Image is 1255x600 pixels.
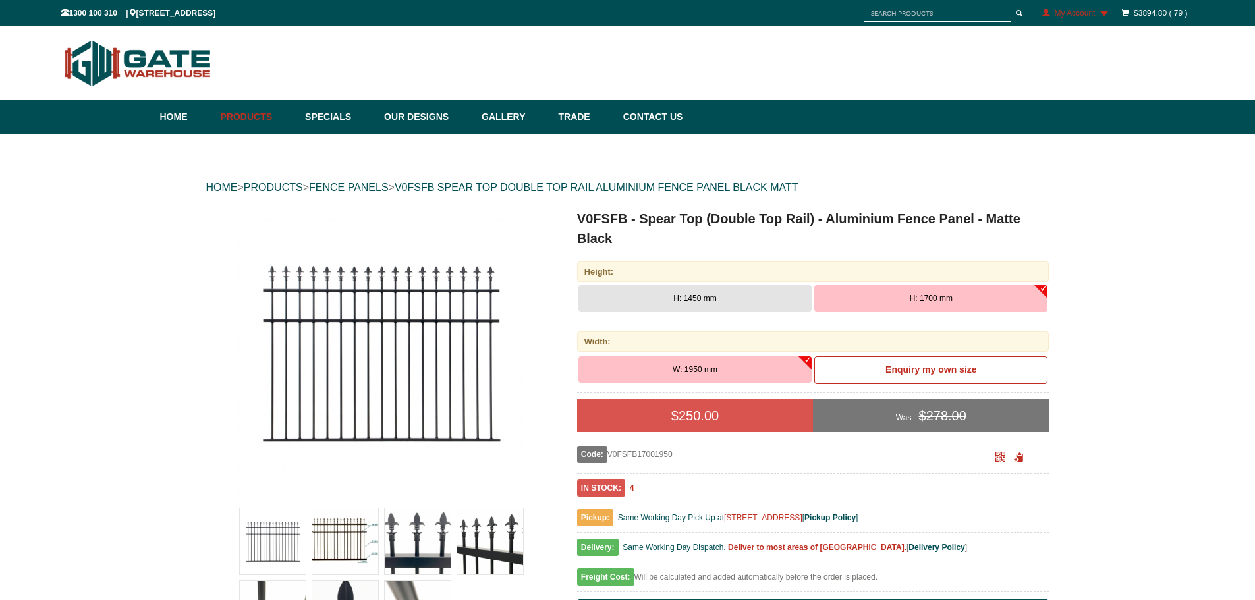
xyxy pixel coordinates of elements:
span: Freight Cost: [577,568,634,586]
img: Gate Warehouse [61,33,215,94]
a: PRODUCTS [244,182,303,193]
span: Same Working Day Dispatch. [623,543,726,552]
span: Click to copy the URL [1014,452,1024,462]
img: V0FSFB - Spear Top (Double Top Rail) - Aluminium Fence Panel - Matte Black [240,508,306,574]
div: Will be calculated and added automatically before the order is placed. [577,569,1049,592]
div: Width: [577,331,1049,352]
img: V0FSFB - Spear Top (Double Top Rail) - Aluminium Fence Panel - Matte Black - H: 1700 mm W: 1950 m... [237,209,526,499]
button: W: 1950 mm [578,356,812,383]
span: Pickup: [577,509,613,526]
span: Was [896,413,912,422]
a: V0FSFB SPEAR TOP DOUBLE TOP RAIL ALUMINIUM FENCE PANEL BLACK MATT [395,182,798,193]
a: Specials [298,100,377,134]
a: Delivery Policy [908,543,964,552]
a: HOME [206,182,238,193]
b: 4 [630,483,634,493]
span: Delivery: [577,539,619,556]
span: W: 1950 mm [673,365,717,374]
img: V0FSFB - Spear Top (Double Top Rail) - Aluminium Fence Panel - Matte Black [312,508,378,574]
span: 1300 100 310 | [STREET_ADDRESS] [61,9,216,18]
a: Enquiry my own size [814,356,1047,384]
span: Code: [577,446,607,463]
img: V0FSFB - Spear Top (Double Top Rail) - Aluminium Fence Panel - Matte Black [385,508,451,574]
div: V0FSFB17001950 [577,446,970,463]
div: [ ] [577,539,1049,562]
a: Pickup Policy [804,513,856,522]
a: Click to enlarge and scan to share. [995,454,1005,463]
a: Gallery [475,100,551,134]
a: Trade [551,100,616,134]
button: H: 1700 mm [814,285,1047,312]
button: H: 1450 mm [578,285,812,312]
div: > > > [206,167,1049,209]
input: SEARCH PRODUCTS [864,5,1011,22]
div: Height: [577,261,1049,282]
a: V0FSFB - Spear Top (Double Top Rail) - Aluminium Fence Panel - Matte Black - H: 1700 mm W: 1950 m... [208,209,556,499]
span: 250.00 [679,408,719,423]
b: Deliver to most areas of [GEOGRAPHIC_DATA]. [728,543,906,552]
span: IN STOCK: [577,479,625,497]
h1: V0FSFB - Spear Top (Double Top Rail) - Aluminium Fence Panel - Matte Black [577,209,1049,248]
img: V0FSFB - Spear Top (Double Top Rail) - Aluminium Fence Panel - Matte Black [457,508,523,574]
a: Home [160,100,214,134]
span: H: 1700 mm [910,294,953,303]
b: Enquiry my own size [885,364,976,375]
a: Contact Us [617,100,683,134]
a: FENCE PANELS [309,182,389,193]
a: Our Designs [377,100,475,134]
div: $ [577,399,813,432]
span: H: 1450 mm [673,294,716,303]
span: Same Working Day Pick Up at [ ] [618,513,858,522]
a: Products [214,100,299,134]
span: My Account [1054,9,1095,18]
a: [STREET_ADDRESS] [724,513,802,522]
span: $278.00 [919,408,966,423]
a: $3894.80 ( 79 ) [1134,9,1187,18]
